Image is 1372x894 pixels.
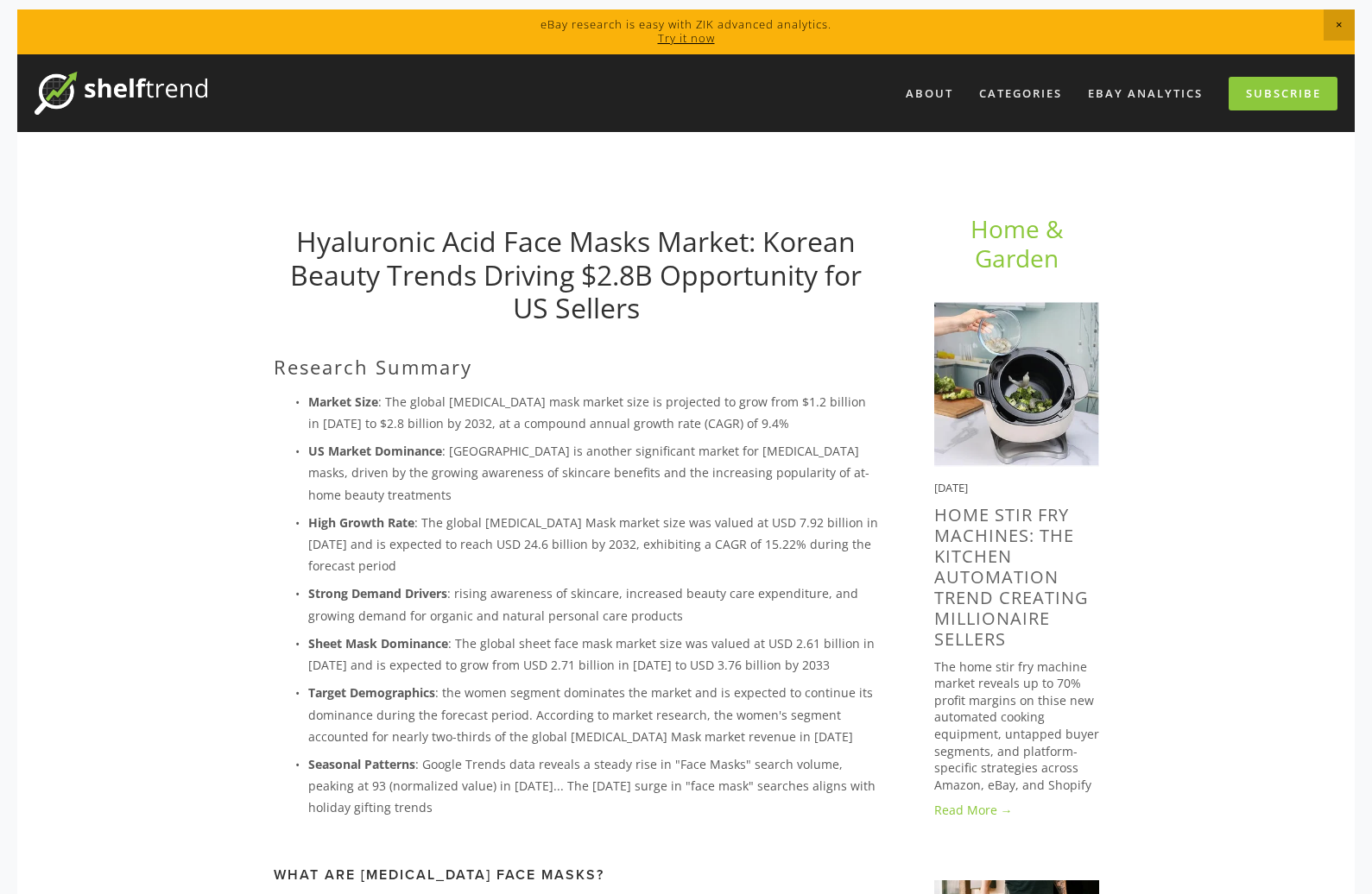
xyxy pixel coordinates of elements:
[968,79,1073,108] div: Categories
[658,30,715,46] a: Try it now
[308,440,879,506] p: : [GEOGRAPHIC_DATA] is another significant market for [MEDICAL_DATA] masks, driven by the growing...
[274,866,879,883] h3: What are [MEDICAL_DATA] Face Masks?
[308,753,879,819] p: : Google Trends data reveals a steady rise in "Face Masks" search volume, peaking at 93 (normaliz...
[308,512,879,577] p: : The global [MEDICAL_DATA] Mask market size was valued at USD 7.92 billion in [DATE] and is expe...
[308,391,879,434] p: : The global [MEDICAL_DATA] mask market size is projected to grow from $1.2 billion in [DATE] to ...
[934,658,1099,794] p: The home stir fry machine market reveals up to 70% profit margins on thise new automated cooking ...
[308,633,879,676] p: : The global sheet face mask market size was valued at USD 2.61 billion in [DATE] and is expected...
[308,393,378,410] strong: Market Size
[35,72,207,115] img: ShelfTrend
[1077,79,1214,108] a: eBay Analytics
[308,585,447,601] strong: Strong Demand Drivers
[308,514,414,531] strong: High Growth Rate
[934,302,1099,467] img: Home Stir Fry Machines: The Kitchen Automation Trend Creating Millionaire Sellers
[1324,9,1355,41] span: Close Announcement
[934,802,1099,819] a: Read More →
[308,582,879,626] p: : rising awareness of skincare, increased beauty care expenditure, and growing demand for organic...
[971,212,1069,274] a: Home & Garden
[1229,77,1337,110] a: Subscribe
[274,356,879,378] h2: Research Summary
[308,443,442,459] strong: US Market Dominance
[308,635,448,652] strong: Sheet Mask Dominance
[934,503,1089,651] a: Home Stir Fry Machines: The Kitchen Automation Trend Creating Millionaire Sellers
[308,756,415,772] strong: Seasonal Patterns
[308,684,435,701] strong: Target Demographics
[895,79,964,108] a: About
[934,480,968,495] time: [DATE]
[290,223,862,326] a: Hyaluronic Acid Face Masks Market: Korean Beauty Trends Driving $2.8B Opportunity for US Sellers
[308,682,879,747] p: : the women segment dominates the market and is expected to continue its dominance during the for...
